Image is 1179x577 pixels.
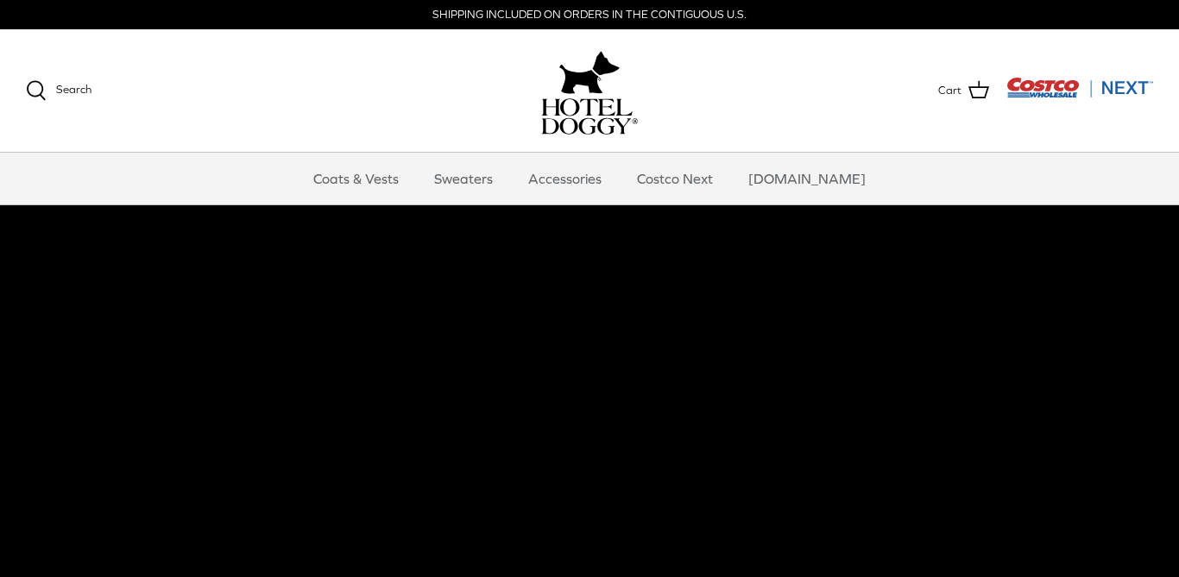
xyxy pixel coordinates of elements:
img: hoteldoggy.com [559,47,620,98]
a: Accessories [513,153,617,204]
a: [DOMAIN_NAME] [733,153,881,204]
a: Search [26,80,91,101]
a: Costco Next [621,153,728,204]
img: Costco Next [1006,77,1153,98]
a: hoteldoggy.com hoteldoggycom [541,47,638,135]
img: hoteldoggycom [541,98,638,135]
span: Cart [938,82,961,100]
a: Coats & Vests [298,153,414,204]
a: Visit Costco Next [1006,88,1153,101]
span: Search [56,83,91,96]
a: Cart [938,79,989,102]
a: Sweaters [419,153,508,204]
